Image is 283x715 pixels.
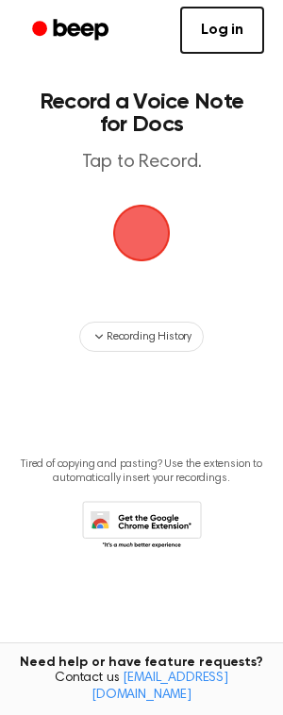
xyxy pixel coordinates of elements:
[92,672,228,702] a: [EMAIL_ADDRESS][DOMAIN_NAME]
[113,205,170,261] img: Beep Logo
[34,151,249,175] p: Tap to Record.
[34,91,249,136] h1: Record a Voice Note for Docs
[19,12,125,49] a: Beep
[107,328,191,345] span: Recording History
[180,7,264,54] a: Log in
[11,671,272,704] span: Contact us
[15,457,268,486] p: Tired of copying and pasting? Use the extension to automatically insert your recordings.
[79,322,204,352] button: Recording History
